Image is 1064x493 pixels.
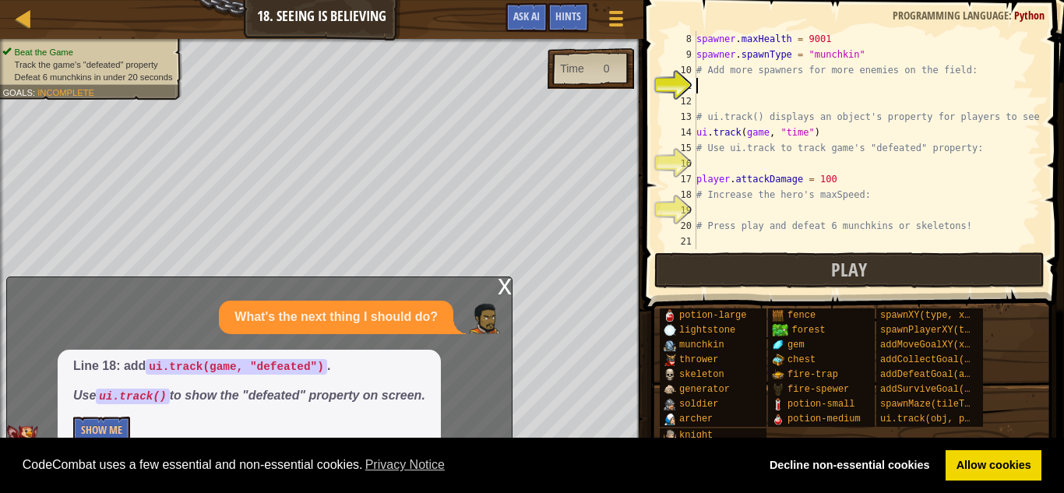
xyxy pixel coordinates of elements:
span: archer [679,414,713,424]
img: portrait.png [772,368,784,381]
div: 21 [665,234,696,249]
span: spawnMaze(tileType, seed) [880,399,1020,410]
div: 20 [665,218,696,234]
a: allow cookies [946,450,1041,481]
p: Line 18: add . [73,357,425,375]
span: spawnPlayerXY(type, x, y) [880,325,1020,336]
span: : [1009,8,1014,23]
img: portrait.png [664,429,676,442]
img: portrait.png [664,309,676,322]
span: forest [791,325,825,336]
span: addMoveGoalXY(x, y) [880,340,987,350]
span: addCollectGoal(amount) [880,354,1003,365]
span: fire-spewer [787,384,849,395]
img: portrait.png [664,398,676,410]
div: 16 [665,156,696,171]
img: portrait.png [772,383,784,396]
img: portrait.png [664,339,676,351]
span: soldier [679,399,718,410]
img: portrait.png [664,368,676,381]
img: portrait.png [664,413,676,425]
code: ui.track(game, "defeated") [146,359,327,375]
span: munchkin [679,340,724,350]
div: 13 [665,109,696,125]
button: Play [654,252,1045,288]
li: Beat the Game [2,46,172,58]
div: 12 [665,93,696,109]
button: Show game menu [597,3,636,40]
a: learn more about cookies [363,453,448,477]
div: 17 [665,171,696,187]
span: skeleton [679,369,724,380]
span: fence [787,310,816,321]
span: potion-small [787,399,854,410]
div: 9 [665,47,696,62]
div: x [498,277,512,293]
button: Show Me [73,417,130,445]
em: Use to show the "defeated" property on screen. [73,389,425,402]
div: Time [560,61,584,76]
span: generator [679,384,730,395]
img: portrait.png [664,354,676,366]
span: spawnXY(type, x, y) [880,310,987,321]
span: CodeCombat uses a few essential and non-essential cookies. [23,453,747,477]
span: Python [1014,8,1045,23]
div: 15 [665,140,696,156]
span: ui.track(obj, prop) [880,414,987,424]
div: 14 [665,125,696,140]
span: lightstone [679,325,735,336]
div: 18 [665,187,696,202]
span: potion-medium [787,414,861,424]
span: addDefeatGoal(amount) [880,369,998,380]
span: Beat the Game [15,47,73,57]
span: addSurviveGoal(seconds) [880,384,1009,395]
span: fire-trap [787,369,838,380]
img: portrait.png [664,324,676,336]
span: potion-large [679,310,746,321]
img: Player [469,303,500,334]
span: : [33,87,37,97]
img: AI [7,425,38,453]
span: Track the game's "defeated" property [15,59,158,69]
span: Defeat 6 munchkins in under 20 seconds [15,72,173,82]
div: 8 [665,31,696,47]
span: Play [831,257,867,282]
div: 0 [604,61,610,76]
span: knight [679,430,713,441]
li: Track the game's "defeated" property [2,58,172,71]
span: chest [787,354,816,365]
span: Hints [555,9,581,23]
a: deny cookies [759,450,940,481]
img: portrait.png [772,398,784,410]
div: 19 [665,202,696,218]
span: Programming language [893,8,1009,23]
li: Defeat 6 munchkins in under 20 seconds [2,71,172,83]
img: portrait.png [772,339,784,351]
img: portrait.png [664,383,676,396]
div: 11 [665,78,696,93]
img: trees_1.png [772,324,788,336]
code: ui.track() [96,389,169,404]
img: portrait.png [772,354,784,366]
span: gem [787,340,805,350]
img: portrait.png [772,309,784,322]
p: What's the next thing I should do? [234,308,438,326]
img: portrait.png [772,413,784,425]
span: Ask AI [513,9,540,23]
span: Incomplete [37,87,94,97]
button: Ask AI [506,3,548,32]
div: 10 [665,62,696,78]
span: thrower [679,354,718,365]
span: Goals [2,87,33,97]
